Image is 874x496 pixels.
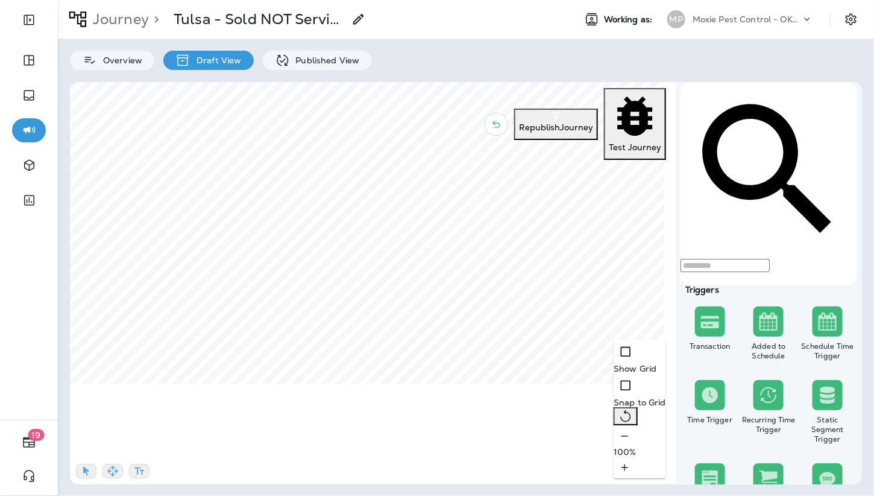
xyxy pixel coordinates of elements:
[840,8,862,30] button: Settings
[614,398,666,407] p: Snap to Grid
[614,364,666,374] p: Show Grid
[693,14,801,24] p: Moxie Pest Control - OKC [GEOGRAPHIC_DATA]
[12,430,46,454] button: 19
[28,429,45,441] span: 19
[800,415,855,444] div: Static Segment Trigger
[614,447,666,457] p: 100 %
[290,56,360,65] p: Published View
[149,10,159,28] p: >
[174,10,344,28] p: Tulsa - Sold NOT Serviced
[12,8,46,32] button: Expand Sidebar
[519,122,593,132] p: Republish Journey
[88,10,149,28] p: Journey
[190,56,241,65] p: Draft View
[683,342,737,351] div: Transaction
[742,342,796,361] div: Added to Schedule
[742,415,796,434] div: Recurring Time Trigger
[604,88,666,160] button: Test Journey
[667,10,685,28] div: MP
[604,14,655,25] span: Working as:
[800,342,855,361] div: Schedule Time Trigger
[514,109,598,140] button: RepublishJourney
[683,415,737,425] div: Time Trigger
[609,142,661,152] p: Test Journey
[681,285,857,294] div: Triggers
[97,56,142,65] p: Overview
